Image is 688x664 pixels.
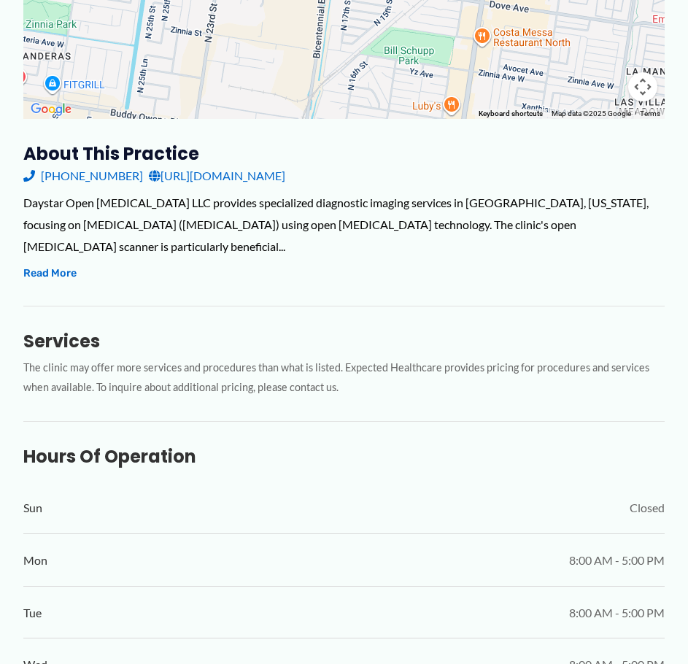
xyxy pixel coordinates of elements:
h3: About this practice [23,142,665,165]
h3: Services [23,330,665,352]
a: [URL][DOMAIN_NAME] [149,165,285,187]
span: 8:00 AM - 5:00 PM [569,602,665,624]
a: Open this area in Google Maps (opens a new window) [27,100,75,119]
span: Sun [23,497,42,519]
img: Google [27,100,75,119]
span: Closed [630,497,665,519]
span: 8:00 AM - 5:00 PM [569,549,665,571]
button: Read More [23,265,77,282]
button: Keyboard shortcuts [479,109,543,119]
span: Mon [23,549,47,571]
h3: Hours of Operation [23,445,665,468]
a: Terms (opens in new tab) [640,109,660,117]
span: Map data ©2025 Google [552,109,631,117]
div: Daystar Open [MEDICAL_DATA] LLC provides specialized diagnostic imaging services in [GEOGRAPHIC_D... [23,192,665,257]
span: Tue [23,602,42,624]
button: Map camera controls [628,72,657,101]
a: [PHONE_NUMBER] [23,165,143,187]
p: The clinic may offer more services and procedures than what is listed. Expected Healthcare provid... [23,358,665,398]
